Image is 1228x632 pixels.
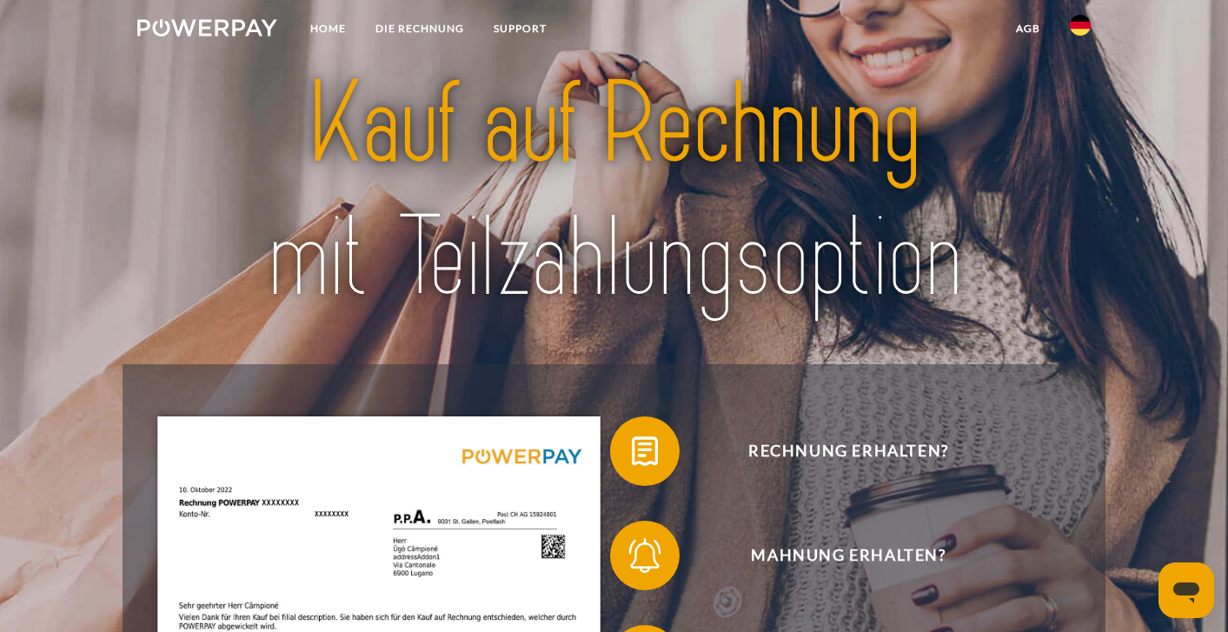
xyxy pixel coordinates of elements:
iframe: Schaltfläche zum Öffnen des Messaging-Fensters [1158,562,1214,618]
a: agb [1001,13,1055,44]
a: SUPPORT [479,13,561,44]
img: qb_bill.svg [623,429,667,473]
span: Mahnung erhalten? [635,521,1061,590]
img: title-powerpay_de.svg [184,51,1044,331]
span: Rechnung erhalten? [635,416,1061,486]
img: de [1070,15,1091,36]
a: DIE RECHNUNG [361,13,479,44]
button: Rechnung erhalten? [610,416,1062,486]
img: logo-powerpay-white.svg [137,19,277,37]
a: Home [295,13,361,44]
img: qb_bell.svg [623,534,667,577]
button: Mahnung erhalten? [610,521,1062,590]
